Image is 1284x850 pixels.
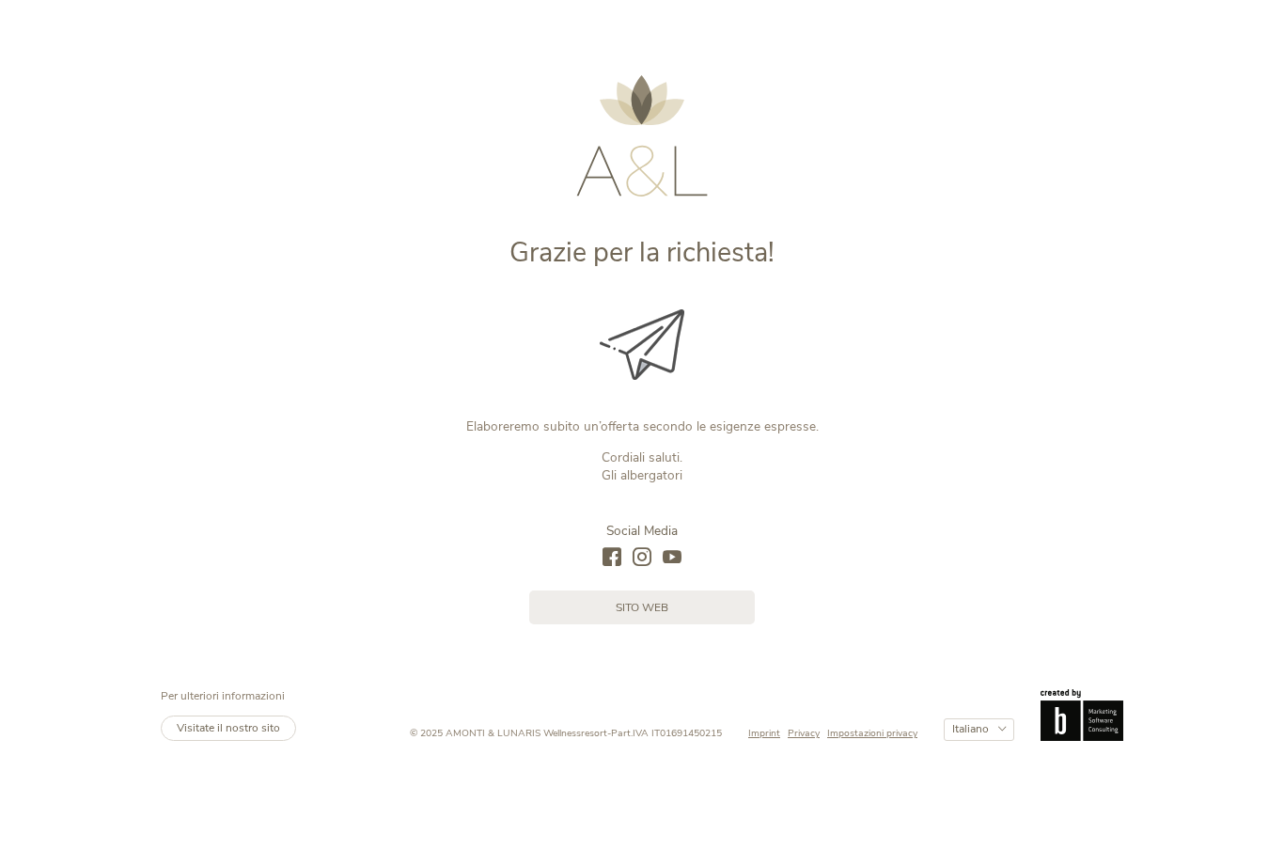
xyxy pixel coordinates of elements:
a: sito web [529,590,755,624]
span: - [607,726,611,740]
span: Privacy [788,726,820,740]
a: Imprint [748,727,788,741]
a: Impostazioni privacy [827,727,917,741]
p: Elaboreremo subito un’offerta secondo le esigenze espresse. [328,417,956,435]
a: Privacy [788,727,827,741]
a: Visitate il nostro sito [161,716,296,741]
img: AMONTI & LUNARIS Wellnessresort [576,75,708,197]
a: instagram [633,547,651,568]
img: Brandnamic GmbH | Leading Hospitality Solutions [1041,689,1123,741]
span: © 2025 AMONTI & LUNARIS Wellnessresort [410,726,607,740]
span: Grazie per la richiesta! [509,234,775,271]
span: Imprint [748,726,780,740]
img: Grazie per la richiesta! [600,309,684,380]
span: sito web [616,600,668,616]
a: youtube [663,547,681,568]
p: Cordiali saluti. Gli albergatori [328,449,956,484]
a: facebook [603,547,621,568]
span: Per ulteriori informazioni [161,688,285,703]
span: Social Media [606,522,678,540]
span: Visitate il nostro sito [177,720,280,735]
span: Impostazioni privacy [827,726,917,740]
span: Part.IVA IT01691450215 [611,726,722,740]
